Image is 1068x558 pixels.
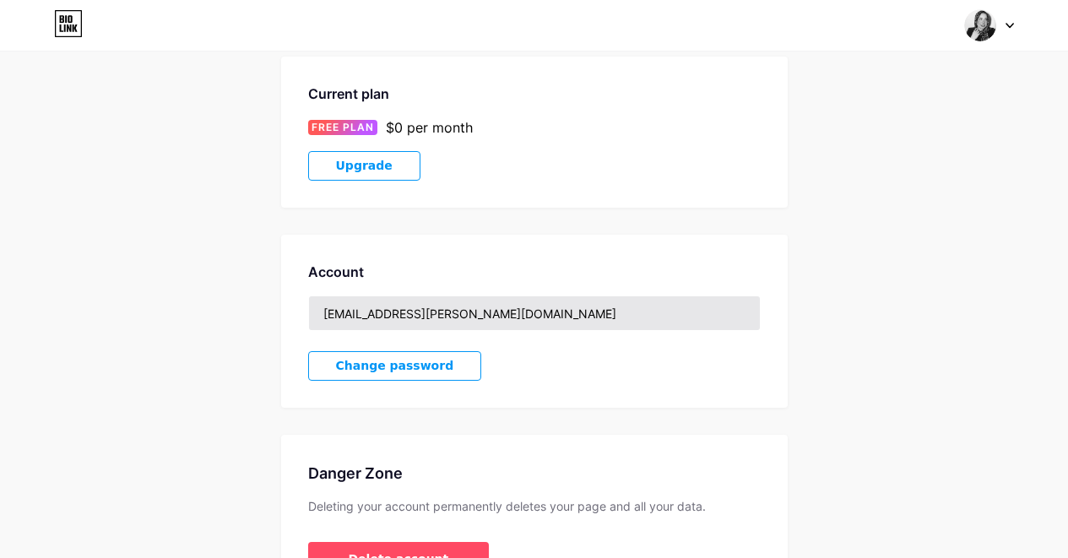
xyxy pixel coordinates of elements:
[308,351,482,381] button: Change password
[386,117,473,138] div: $0 per month
[309,296,760,330] input: Email
[312,120,374,135] span: FREE PLAN
[964,9,996,41] img: ayamagdydesigner
[308,151,420,181] button: Upgrade
[308,462,761,485] div: Danger Zone
[308,84,761,104] div: Current plan
[308,262,761,282] div: Account
[308,498,761,515] div: Deleting your account permanently deletes your page and all your data.
[336,359,454,373] span: Change password
[336,159,393,173] span: Upgrade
